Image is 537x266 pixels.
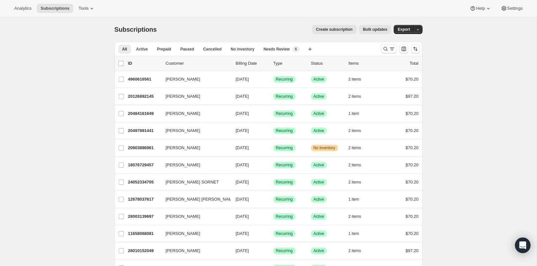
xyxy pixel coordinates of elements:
[162,194,227,205] button: [PERSON_NAME] [PERSON_NAME]
[314,128,324,133] span: Active
[349,143,368,152] button: 2 items
[314,145,335,150] span: No inventory
[128,93,161,100] p: 20126892145
[166,179,219,185] span: [PERSON_NAME] SORNET
[276,180,293,185] span: Recurring
[236,197,249,202] span: [DATE]
[78,6,89,11] span: Tools
[316,27,352,32] span: Create subscription
[128,230,161,237] p: 11658068081
[128,196,161,203] p: 12678037617
[128,76,161,83] p: 4960616561
[295,47,297,52] span: 6
[314,180,324,185] span: Active
[406,162,419,167] span: $70.20
[406,248,419,253] span: $97.20
[349,109,366,118] button: 1 item
[276,214,293,219] span: Recurring
[236,214,249,219] span: [DATE]
[203,47,222,52] span: Cancelled
[314,94,324,99] span: Active
[128,92,419,101] div: 20126892145[PERSON_NAME][DATE]SuccessRecurringSuccessActive2 items$97.20
[359,25,391,34] button: Bulk updates
[162,143,227,153] button: [PERSON_NAME]
[273,60,306,67] div: Type
[236,180,249,184] span: [DATE]
[128,229,419,238] div: 11658068081[PERSON_NAME][DATE]SuccessRecurringSuccessActive1 item$70.20
[406,145,419,150] span: $70.20
[264,47,290,52] span: Needs Review
[162,246,227,256] button: [PERSON_NAME]
[162,74,227,84] button: [PERSON_NAME]
[349,77,361,82] span: 2 items
[157,47,171,52] span: Prepaid
[349,126,368,135] button: 2 items
[466,4,495,13] button: Help
[398,27,410,32] span: Export
[128,143,419,152] div: 20903886961[PERSON_NAME][DATE]SuccessRecurringWarningNo inventory2 items$70.20
[166,145,200,151] span: [PERSON_NAME]
[314,111,324,116] span: Active
[236,128,249,133] span: [DATE]
[276,162,293,168] span: Recurring
[406,111,419,116] span: $70.20
[236,248,249,253] span: [DATE]
[166,60,231,67] p: Customer
[406,77,419,82] span: $70.20
[166,248,200,254] span: [PERSON_NAME]
[276,111,293,116] span: Recurring
[312,25,356,34] button: Create subscription
[128,109,419,118] div: 20484161649[PERSON_NAME][DATE]SuccessRecurringSuccessActive1 item$70.20
[349,162,361,168] span: 2 items
[128,60,161,67] p: ID
[236,145,249,150] span: [DATE]
[236,94,249,99] span: [DATE]
[349,231,359,236] span: 1 item
[162,160,227,170] button: [PERSON_NAME]
[122,47,127,52] span: All
[236,60,268,67] p: Billing Date
[406,128,419,133] span: $70.20
[406,180,419,184] span: $70.20
[128,60,419,67] div: IDCustomerBilling DateTypeStatusItemsTotal
[14,6,31,11] span: Analytics
[349,197,359,202] span: 1 item
[314,77,324,82] span: Active
[314,197,324,202] span: Active
[75,4,99,13] button: Tools
[128,127,161,134] p: 20497891441
[276,145,293,150] span: Recurring
[37,4,73,13] button: Subscriptions
[128,246,419,255] div: 28010152049[PERSON_NAME][DATE]SuccessRecurringSuccessActive2 items$97.20
[349,246,368,255] button: 2 items
[162,126,227,136] button: [PERSON_NAME]
[166,127,200,134] span: [PERSON_NAME]
[166,230,200,237] span: [PERSON_NAME]
[236,162,249,167] span: [DATE]
[166,162,200,168] span: [PERSON_NAME]
[349,212,368,221] button: 2 items
[349,128,361,133] span: 2 items
[381,44,397,53] button: Search and filter results
[349,214,361,219] span: 2 items
[10,4,35,13] button: Analytics
[406,94,419,99] span: $97.20
[180,47,194,52] span: Paused
[363,27,387,32] span: Bulk updates
[41,6,69,11] span: Subscriptions
[128,161,419,170] div: 18076729457[PERSON_NAME][DATE]SuccessRecurringSuccessActive2 items$70.20
[276,77,293,82] span: Recurring
[349,111,359,116] span: 1 item
[128,195,419,204] div: 12678037617[PERSON_NAME] [PERSON_NAME][DATE]SuccessRecurringSuccessActive1 item$70.20
[128,145,161,151] p: 20903886961
[128,110,161,117] p: 20484161649
[166,93,200,100] span: [PERSON_NAME]
[162,108,227,119] button: [PERSON_NAME]
[128,248,161,254] p: 28010152049
[411,44,420,53] button: Sort the results
[276,128,293,133] span: Recurring
[128,179,161,185] p: 24052334705
[128,126,419,135] div: 20497891441[PERSON_NAME][DATE]SuccessRecurringSuccessActive2 items$70.20
[349,178,368,187] button: 2 items
[515,238,531,253] div: Open Intercom Messenger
